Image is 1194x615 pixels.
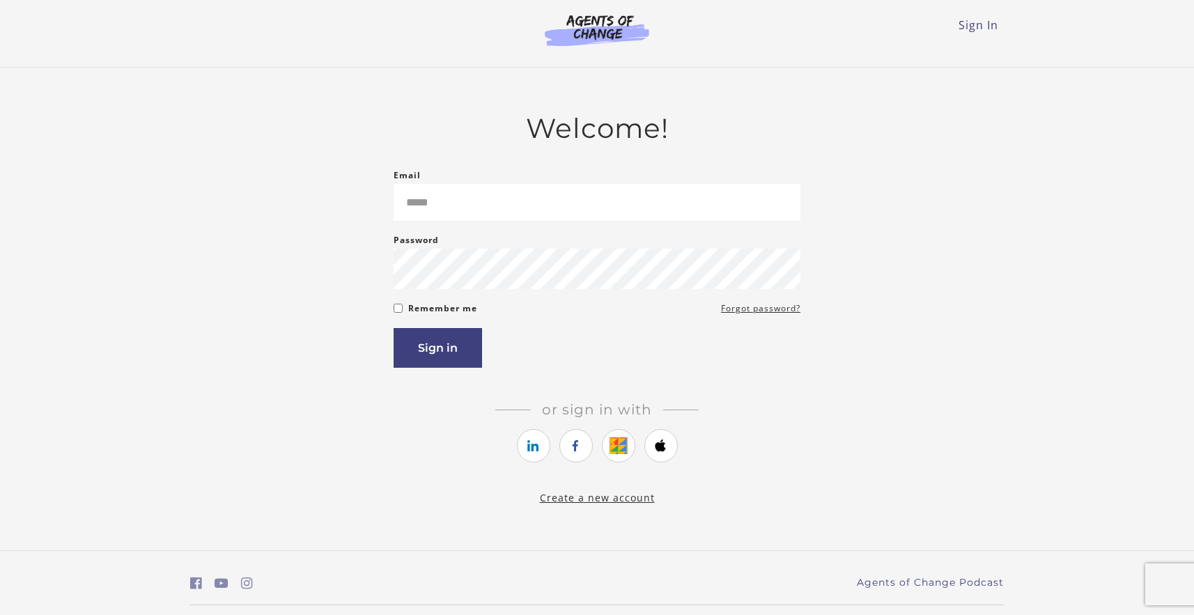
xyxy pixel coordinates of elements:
[517,429,550,462] a: https://courses.thinkific.com/users/auth/linkedin?ss%5Breferral%5D=&ss%5Buser_return_to%5D=&ss%5B...
[241,577,253,590] i: https://www.instagram.com/agentsofchangeprep/ (Open in a new window)
[530,14,664,46] img: Agents of Change Logo
[215,573,228,593] a: https://www.youtube.com/c/AgentsofChangeTestPrepbyMeaganMitchell (Open in a new window)
[408,300,477,317] label: Remember me
[394,328,482,368] button: Sign in
[241,573,253,593] a: https://www.instagram.com/agentsofchangeprep/ (Open in a new window)
[857,575,1004,590] a: Agents of Change Podcast
[959,17,998,33] a: Sign In
[215,577,228,590] i: https://www.youtube.com/c/AgentsofChangeTestPrepbyMeaganMitchell (Open in a new window)
[190,573,202,593] a: https://www.facebook.com/groups/aswbtestprep (Open in a new window)
[531,401,663,418] span: Or sign in with
[540,491,655,504] a: Create a new account
[394,112,800,145] h2: Welcome!
[644,429,678,462] a: https://courses.thinkific.com/users/auth/apple?ss%5Breferral%5D=&ss%5Buser_return_to%5D=&ss%5Bvis...
[721,300,800,317] a: Forgot password?
[394,232,439,249] label: Password
[394,167,421,184] label: Email
[190,577,202,590] i: https://www.facebook.com/groups/aswbtestprep (Open in a new window)
[602,429,635,462] a: https://courses.thinkific.com/users/auth/google?ss%5Breferral%5D=&ss%5Buser_return_to%5D=&ss%5Bvi...
[559,429,593,462] a: https://courses.thinkific.com/users/auth/facebook?ss%5Breferral%5D=&ss%5Buser_return_to%5D=&ss%5B...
